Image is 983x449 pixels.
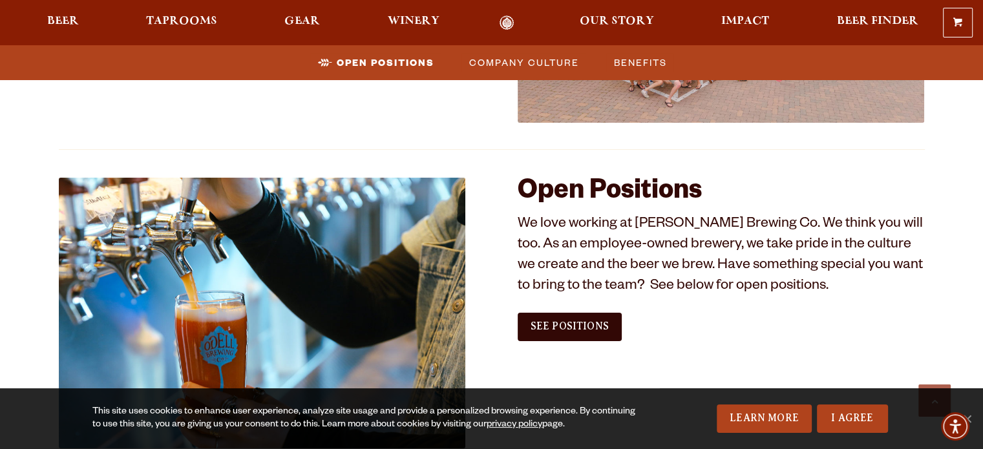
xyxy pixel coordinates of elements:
a: Beer [39,16,87,30]
a: Learn More [717,404,812,433]
span: Our Story [580,16,654,26]
a: Company Culture [461,53,586,72]
div: Accessibility Menu [941,412,969,441]
span: See Positions [531,320,609,332]
span: Beer [47,16,79,26]
span: Impact [721,16,769,26]
span: Taprooms [146,16,217,26]
a: Gear [276,16,328,30]
span: Benefits [614,53,667,72]
a: See Positions [518,313,622,341]
a: Odell Home [483,16,531,30]
a: I Agree [817,404,888,433]
h2: Open Positions [518,178,925,209]
img: Jobs_1 [59,178,466,448]
a: Taprooms [138,16,226,30]
a: Our Story [571,16,662,30]
span: Company Culture [469,53,579,72]
span: Open Positions [337,53,434,72]
a: Winery [379,16,448,30]
span: Beer Finder [836,16,918,26]
a: Beer Finder [828,16,926,30]
a: Impact [713,16,777,30]
span: Winery [388,16,439,26]
a: Open Positions [310,53,441,72]
p: We love working at [PERSON_NAME] Brewing Co. We think you will too. As an employee-owned brewery,... [518,215,925,298]
div: This site uses cookies to enhance user experience, analyze site usage and provide a personalized ... [92,406,644,432]
a: privacy policy [487,420,542,430]
a: Benefits [606,53,673,72]
a: Scroll to top [918,384,951,417]
span: Gear [284,16,320,26]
